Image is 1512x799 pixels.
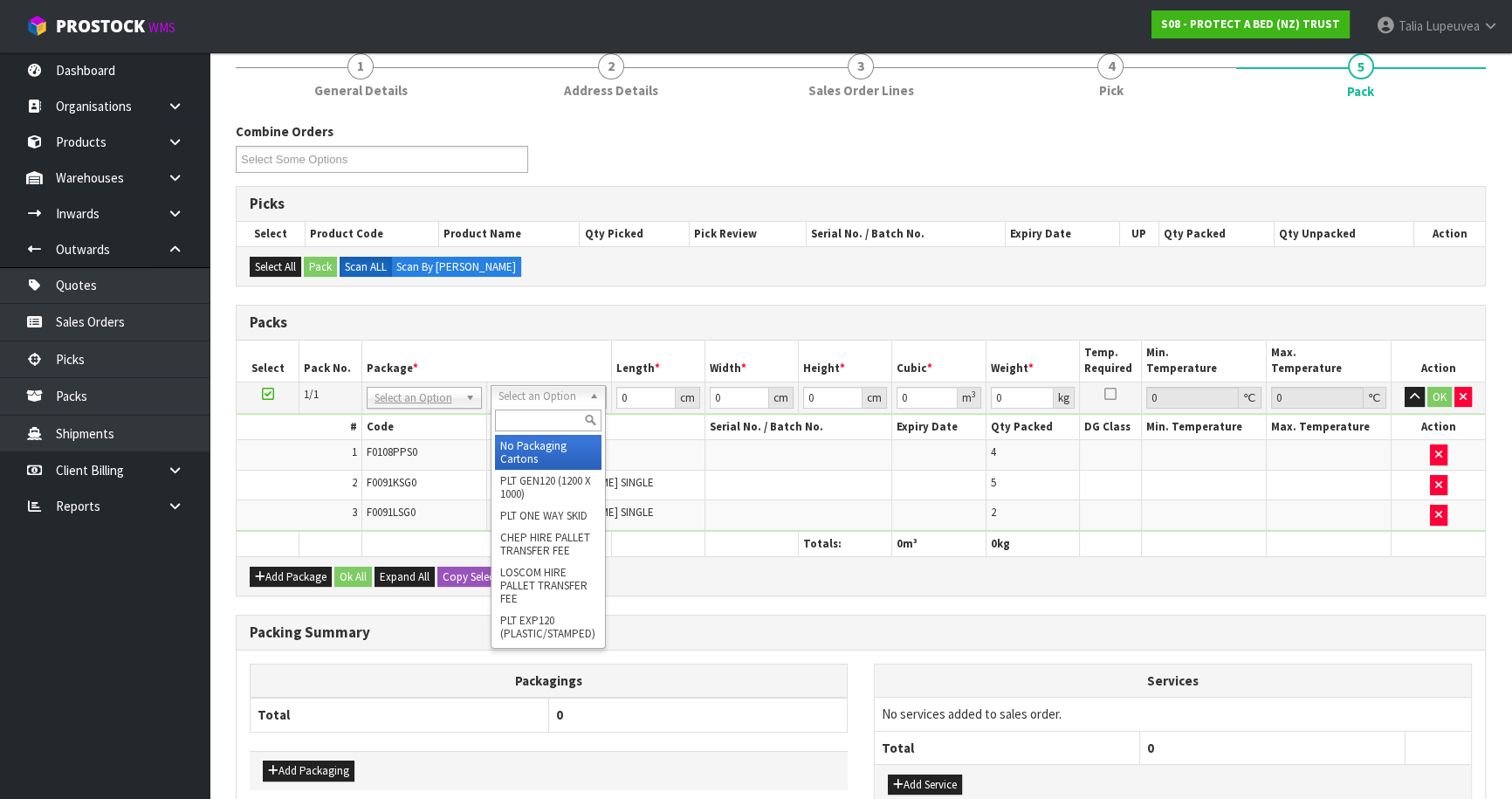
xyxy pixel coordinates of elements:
span: F0108PPS0 [367,444,417,459]
th: # [237,415,361,440]
span: Pack [1347,82,1374,100]
img: cube-alt.png [26,15,48,37]
th: Package [361,341,611,382]
th: Total [251,698,549,732]
strong: S08 - PROTECT A BED (NZ) TRUST [1161,17,1340,31]
span: General Details [314,81,408,100]
th: Action [1392,415,1485,440]
button: Add Packaging [263,761,354,782]
th: Product Code [305,222,438,246]
th: Qty Unpacked [1275,222,1414,246]
th: Height [799,341,892,382]
button: Add Package [250,567,332,588]
th: Length [611,341,704,382]
li: No Packaging Cartons [495,435,601,470]
th: Totals: [799,531,892,556]
th: Pack No. [299,341,362,382]
th: Action [1392,341,1485,382]
span: F0091KSG0 [367,475,416,490]
th: UP [1119,222,1158,246]
button: OK [1427,387,1452,408]
th: kg [986,531,1079,556]
span: Expand All [380,569,430,584]
span: Pick [1098,81,1123,100]
th: Weight [986,341,1079,382]
span: 3 [848,53,874,79]
th: Min. Temperature [1142,415,1267,440]
span: 4 [1097,53,1124,79]
div: ℃ [1239,387,1261,409]
li: LOSCOM HIRE PALLET TRANSFER FEE [495,561,601,610]
span: Select an Option [375,388,458,409]
span: ProStock [56,15,145,38]
span: 0 [991,536,997,551]
sup: 3 [972,389,976,400]
span: 1/1 [304,387,319,402]
th: Qty Picked [580,222,690,246]
th: Total [875,731,1140,764]
span: 0 [897,536,903,551]
span: 0 [1147,740,1154,756]
div: m [958,387,981,409]
span: 2 [352,475,357,490]
li: PLT ONE WAY SKID [495,505,601,527]
th: Max. Temperature [1267,341,1392,382]
th: Select [237,222,305,246]
span: F0091LSG0 [367,505,416,520]
li: PLT EXP120 (PLASTIC/STAMPED) [495,610,601,644]
label: Scan ALL [340,257,392,278]
th: Serial No. / Batch No. [704,415,892,440]
span: 5 [991,475,996,490]
div: cm [863,387,887,409]
span: Talia [1399,17,1423,34]
th: Qty Packed [1158,222,1274,246]
h3: Picks [250,196,1472,212]
div: ℃ [1364,387,1386,409]
span: 5 [1348,53,1374,79]
th: Packagings [251,664,848,698]
label: Scan By [PERSON_NAME] [391,257,521,278]
div: kg [1054,387,1075,409]
li: CHEP HIRE PALLET TRANSFER FEE [495,527,601,561]
span: 1 [352,444,357,459]
h3: Packs [250,314,1472,331]
small: WMS [148,19,175,36]
th: Min. Temperature [1142,341,1267,382]
span: 2 [598,53,624,79]
button: Select All [250,257,301,278]
th: Select [237,341,299,382]
th: Temp. Required [1079,341,1142,382]
th: Product Name [439,222,580,246]
th: Code [361,415,486,440]
th: Name [486,415,704,440]
td: No services added to sales order. [875,698,1471,731]
th: Qty Packed [986,415,1079,440]
th: Expiry Date [892,415,986,440]
th: Max. Temperature [1267,415,1392,440]
th: Pick Review [690,222,807,246]
span: 0 [556,706,563,723]
li: PLT GEN120 (1200 X 1000) [495,470,601,505]
div: cm [676,387,700,409]
th: Action [1413,222,1485,246]
span: 1 [347,53,374,79]
button: Ok All [334,567,372,588]
label: Combine Orders [236,122,333,141]
span: 4 [991,444,996,459]
span: Lupeuvea [1426,17,1480,34]
span: 2 [991,505,996,520]
div: cm [769,387,794,409]
th: m³ [892,531,986,556]
button: Pack [304,257,337,278]
th: Width [704,341,798,382]
th: Expiry Date [1005,222,1119,246]
span: 3 [352,505,357,520]
button: Copy Selected [437,567,514,588]
th: DG Class [1079,415,1142,440]
span: Sales Order Lines [808,81,914,100]
span: Address Details [564,81,658,100]
th: Services [875,665,1471,698]
a: S08 - PROTECT A BED (NZ) TRUST [1151,10,1350,38]
button: Add Service [888,775,962,796]
th: Serial No. / Batch No. [807,222,1006,246]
